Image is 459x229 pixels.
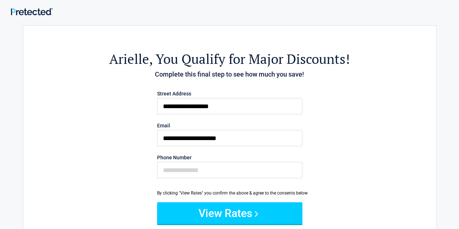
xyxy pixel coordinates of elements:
div: By clicking "View Rates" you confirm the above & agree to the consents below [157,190,302,196]
span: Arielle [109,50,149,68]
img: Main Logo [11,8,53,16]
label: Phone Number [157,155,302,160]
h2: , You Qualify for Major Discounts! [63,50,396,68]
label: Email [157,123,302,128]
label: Street Address [157,91,302,96]
button: View Rates [157,202,302,224]
h4: Complete this final step to see how much you save! [63,70,396,79]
